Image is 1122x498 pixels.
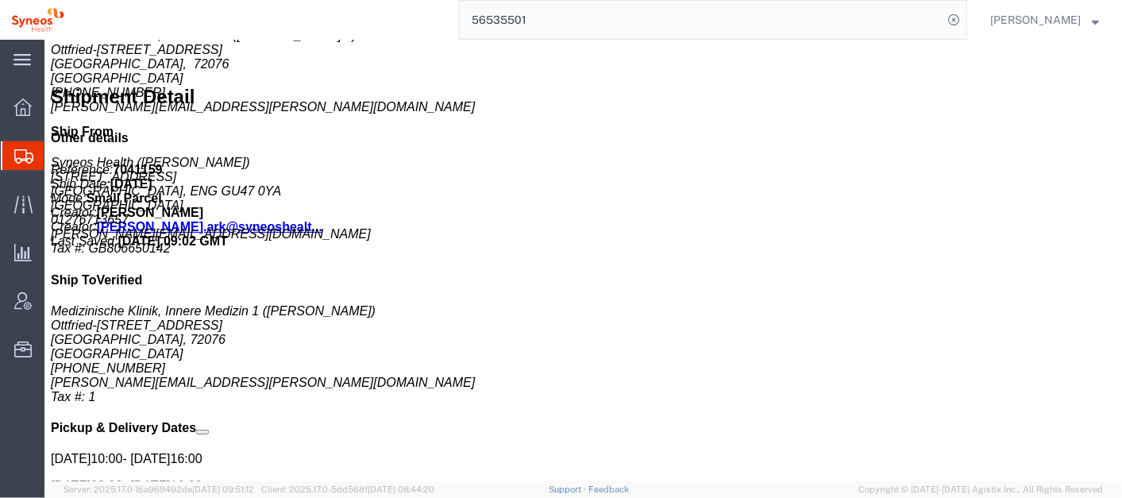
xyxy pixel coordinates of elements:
a: Support [549,484,588,494]
button: [PERSON_NAME] [989,10,1100,29]
input: Search for shipment number, reference number [460,1,943,39]
img: logo [11,8,64,32]
span: Server: 2025.17.0-16a969492de [64,484,254,494]
a: Feedback [588,484,629,494]
span: [DATE] 09:51:12 [192,484,254,494]
iframe: FS Legacy Container [44,40,1122,481]
span: [DATE] 08:44:20 [368,484,434,494]
span: Julie Ryan [990,11,1081,29]
span: Copyright © [DATE]-[DATE] Agistix Inc., All Rights Reserved [858,483,1103,496]
span: Client: 2025.17.0-5dd568f [261,484,434,494]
